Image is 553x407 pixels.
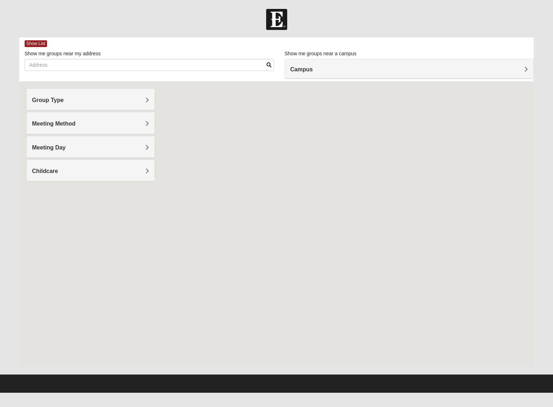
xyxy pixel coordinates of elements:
div: Group Type [27,89,155,110]
div: Meeting Day [27,136,155,157]
label: Show me groups near my address [25,50,101,57]
span: Show List [25,40,47,47]
img: Church of Eleven22 Logo [266,9,287,30]
span: Group Type [32,97,64,103]
div: Campus [285,59,534,78]
span: Meeting Method [32,121,76,127]
div: Meeting Method [27,112,155,133]
label: Show me groups near a campus [285,50,357,57]
input: Address [25,59,274,71]
div: Childcare [27,160,155,181]
span: Childcare [32,168,58,174]
span: Meeting Day [32,144,66,151]
span: Campus [290,66,313,72]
